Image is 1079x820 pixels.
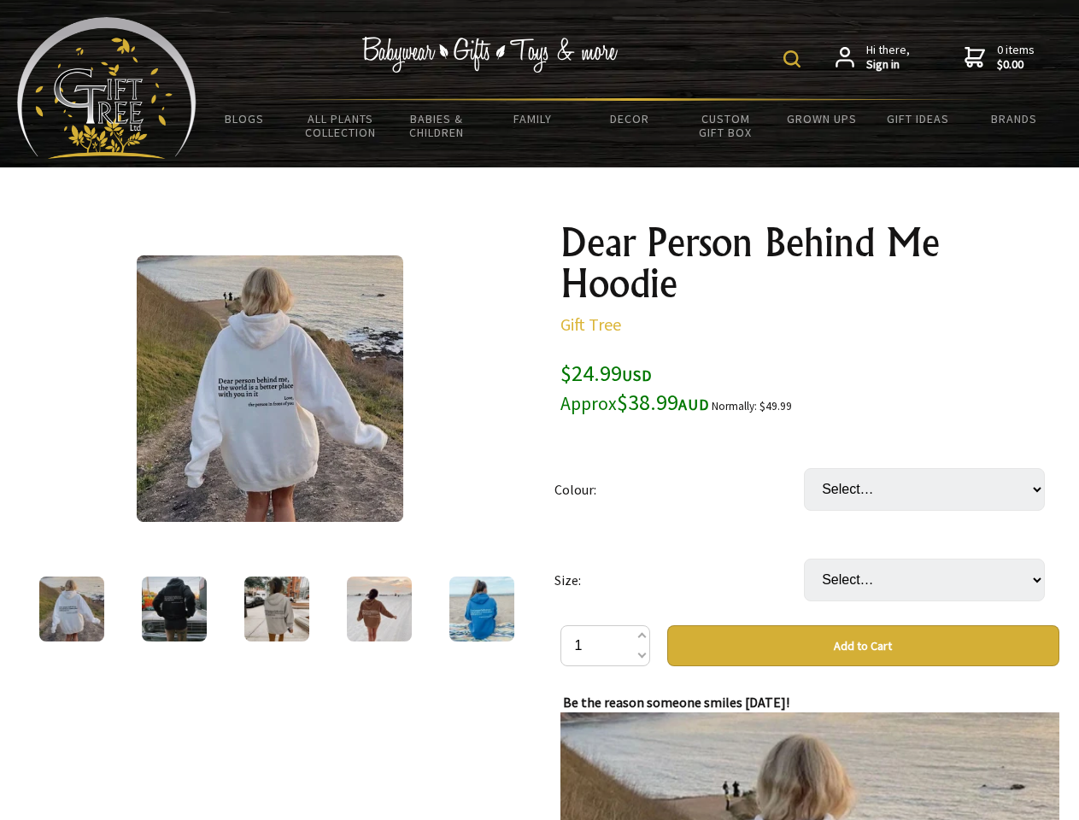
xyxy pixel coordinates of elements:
a: Brands [966,101,1063,137]
span: AUD [678,395,709,414]
a: Family [485,101,582,137]
a: BLOGS [196,101,293,137]
td: Size: [554,535,804,625]
small: Approx [560,392,617,415]
img: Dear Person Behind Me Hoodie [244,577,309,641]
a: Gift Ideas [870,101,966,137]
small: Normally: $49.99 [712,399,792,413]
a: Grown Ups [773,101,870,137]
img: Dear Person Behind Me Hoodie [347,577,412,641]
span: USD [622,366,652,385]
img: Dear Person Behind Me Hoodie [39,577,104,641]
a: Custom Gift Box [677,101,774,150]
td: Colour: [554,444,804,535]
span: Hi there, [866,43,910,73]
img: Dear Person Behind Me Hoodie [449,577,514,641]
strong: $0.00 [997,57,1035,73]
a: All Plants Collection [293,101,390,150]
img: Babyware - Gifts - Toys and more... [17,17,196,159]
h1: Dear Person Behind Me Hoodie [560,222,1059,304]
span: $24.99 $38.99 [560,359,709,416]
strong: Sign in [866,57,910,73]
img: product search [783,50,800,67]
a: Gift Tree [560,313,621,335]
a: 0 items$0.00 [965,43,1035,73]
img: Dear Person Behind Me Hoodie [137,255,403,522]
a: Hi there,Sign in [836,43,910,73]
a: Babies & Children [389,101,485,150]
a: Decor [581,101,677,137]
img: Dear Person Behind Me Hoodie [142,577,207,641]
img: Babywear - Gifts - Toys & more [362,37,619,73]
button: Add to Cart [667,625,1059,666]
span: 0 items [997,42,1035,73]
